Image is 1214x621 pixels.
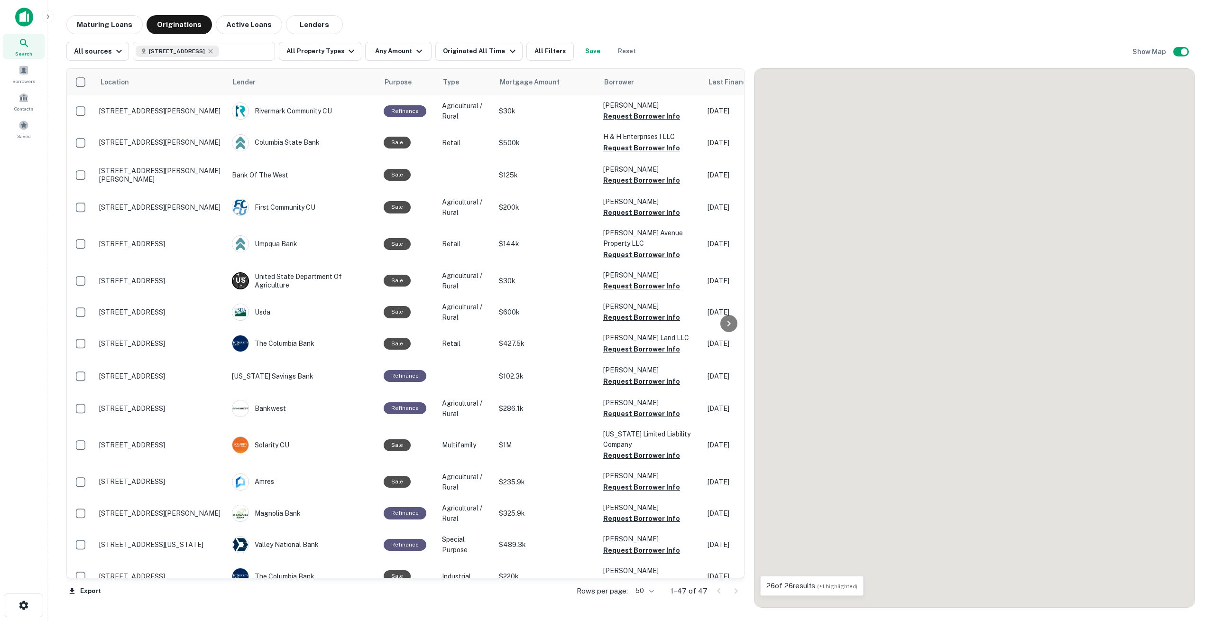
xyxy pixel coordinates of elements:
[443,46,518,57] div: Originated All Time
[603,228,698,249] p: [PERSON_NAME] Avenue Property LLC
[708,371,793,381] p: [DATE]
[499,477,594,487] p: $235.9k
[442,270,489,291] p: Agricultural / Rural
[232,400,248,417] img: picture
[442,398,489,419] p: Agricultural / Rural
[147,15,212,34] button: Originations
[236,276,245,286] p: U S
[232,335,248,352] img: picture
[603,365,698,375] p: [PERSON_NAME]
[603,280,680,292] button: Request Borrower Info
[766,580,857,592] p: 26 of 26 results
[603,450,680,461] button: Request Borrower Info
[603,270,698,280] p: [PERSON_NAME]
[603,545,680,556] button: Request Borrower Info
[499,508,594,519] p: $325.9k
[384,137,411,148] div: Sale
[99,203,222,212] p: [STREET_ADDRESS][PERSON_NAME]
[499,571,594,582] p: $220k
[603,565,698,576] p: [PERSON_NAME]
[99,540,222,549] p: [STREET_ADDRESS][US_STATE]
[817,584,857,589] span: (+1 highlighted)
[442,101,489,121] p: Agricultural / Rural
[232,102,374,120] div: Rivermark Community CU
[384,169,411,181] div: Sale
[708,106,793,116] p: [DATE]
[442,440,489,450] p: Multifamily
[437,69,494,95] th: Type
[442,302,489,323] p: Agricultural / Rural
[499,307,594,317] p: $600k
[603,429,698,450] p: [US_STATE] Limited Liability Company
[232,473,374,491] div: Amres
[578,42,608,61] button: Save your search to get updates of matches that match your search criteria.
[3,89,45,114] a: Contacts
[232,505,374,522] div: Magnolia Bank
[603,343,680,355] button: Request Borrower Info
[384,338,411,350] div: Sale
[3,61,45,87] a: Borrowers
[603,312,680,323] button: Request Borrower Info
[526,42,574,61] button: All Filters
[232,103,248,119] img: picture
[384,201,411,213] div: Sale
[603,111,680,122] button: Request Borrower Info
[708,338,793,349] p: [DATE]
[577,585,628,597] p: Rows per page:
[708,477,793,487] p: [DATE]
[99,372,222,380] p: [STREET_ADDRESS]
[66,15,143,34] button: Maturing Loans
[442,197,489,218] p: Agricultural / Rural
[100,76,141,88] span: Location
[708,403,793,414] p: [DATE]
[3,116,45,142] a: Saved
[232,537,248,553] img: picture
[232,371,374,381] p: [US_STATE] Savings Bank
[442,503,489,524] p: Agricultural / Rural
[3,34,45,59] div: Search
[442,338,489,349] p: Retail
[603,576,680,587] button: Request Borrower Info
[500,76,572,88] span: Mortgage Amount
[603,131,698,142] p: H & H Enterprises I LLC
[442,239,489,249] p: Retail
[232,134,374,151] div: Columbia State Bank
[232,568,374,585] div: The Columbia Bank
[149,47,205,56] span: [STREET_ADDRESS]
[384,476,411,488] div: Sale
[603,376,680,387] button: Request Borrower Info
[603,534,698,544] p: [PERSON_NAME]
[384,306,411,318] div: Sale
[99,240,222,248] p: [STREET_ADDRESS]
[603,100,698,111] p: [PERSON_NAME]
[279,42,361,61] button: All Property Types
[603,333,698,343] p: [PERSON_NAME] Land LLC
[604,76,634,88] span: Borrower
[99,441,222,449] p: [STREET_ADDRESS]
[708,202,793,213] p: [DATE]
[232,436,374,454] div: Solarity CU
[603,482,680,493] button: Request Borrower Info
[603,513,680,524] button: Request Borrower Info
[499,276,594,286] p: $30k
[499,440,594,450] p: $1M
[603,207,680,218] button: Request Borrower Info
[494,69,598,95] th: Mortgage Amount
[708,307,793,317] p: [DATE]
[15,8,33,27] img: capitalize-icon.png
[232,536,374,553] div: Valley National Bank
[443,76,471,88] span: Type
[66,42,129,61] button: All sources
[708,239,793,249] p: [DATE]
[99,308,222,316] p: [STREET_ADDRESS]
[499,106,594,116] p: $30k
[598,69,703,95] th: Borrower
[365,42,432,61] button: Any Amount
[499,239,594,249] p: $144k
[1167,545,1214,591] iframe: Chat Widget
[1132,46,1168,57] h6: Show Map
[99,572,222,581] p: [STREET_ADDRESS]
